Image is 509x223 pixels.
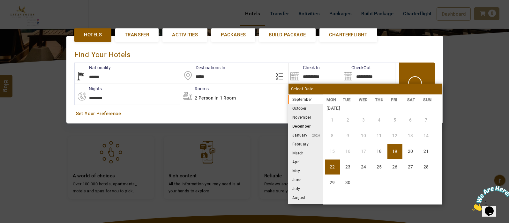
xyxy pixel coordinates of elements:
strong: [DATE] [326,101,360,112]
span: 2 Person in 1 Room [195,95,236,100]
span: Build Package [269,32,306,38]
li: Thursday, 25 September 2025 [372,160,387,175]
li: Saturday, 27 September 2025 [403,160,418,175]
a: Packages [211,28,255,41]
label: Destinations In [181,64,225,71]
label: Rooms [180,85,209,92]
li: SUN [420,96,436,103]
li: SAT [404,96,420,103]
li: November [288,113,323,122]
li: Friday, 19 September 2025 [387,144,402,159]
li: January [288,130,323,139]
a: Activities [162,28,207,41]
li: FRI [388,96,404,103]
li: Monday, 29 September 2025 [325,175,340,190]
li: October [288,104,323,113]
span: Transfer [125,32,149,38]
input: Search [342,63,395,84]
li: July [288,184,323,193]
div: Find Your Hotels [74,44,435,63]
li: TUE [339,96,356,103]
div: Select Date [288,84,442,94]
li: Wednesday, 24 September 2025 [356,160,371,175]
li: August [288,193,323,202]
small: 2026 [308,134,320,137]
li: Friday, 26 September 2025 [387,160,402,175]
li: Thursday, 18 September 2025 [372,144,387,159]
li: September [288,95,323,104]
li: May [288,166,323,175]
a: Transfer [115,28,159,41]
li: MON [323,96,340,103]
li: March [288,148,323,157]
li: Sunday, 21 September 2025 [419,144,434,159]
img: Chat attention grabber [3,3,42,28]
li: Tuesday, 23 September 2025 [341,160,356,175]
li: Tuesday, 30 September 2025 [341,175,356,190]
li: December [288,122,323,130]
input: Search [288,63,342,84]
a: Hotels [74,28,111,41]
a: Charterflight [319,28,377,41]
li: February [288,139,323,148]
small: 2025 [312,98,356,101]
label: nights [74,85,102,92]
span: Packages [221,32,246,38]
li: April [288,157,323,166]
label: Nationality [75,64,111,71]
label: Check In [288,64,320,71]
span: Hotels [84,32,102,38]
iframe: chat widget [469,183,509,213]
span: Charterflight [329,32,368,38]
label: CheckOut [342,64,371,71]
li: THU [371,96,388,103]
span: 1 [3,3,5,8]
a: Build Package [259,28,315,41]
li: June [288,175,323,184]
li: Saturday, 20 September 2025 [403,144,418,159]
span: Activities [172,32,198,38]
a: Set Your Preference [76,110,433,117]
li: Sunday, 28 September 2025 [419,160,434,175]
li: WED [356,96,372,103]
li: Monday, 22 September 2025 [325,160,340,175]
